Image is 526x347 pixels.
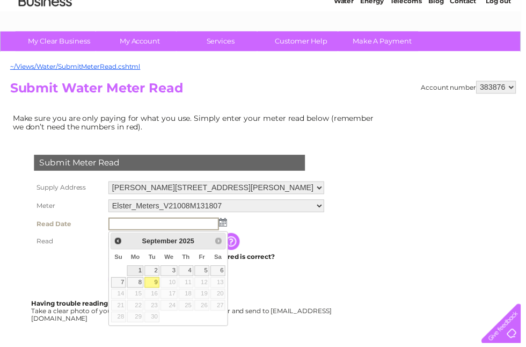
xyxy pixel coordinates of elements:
div: Account number [425,82,521,95]
a: 1 [128,268,145,279]
a: 3 [162,268,179,279]
th: Supply Address [32,180,107,199]
a: 9 [146,280,161,291]
img: ... [221,220,229,229]
span: Monday [132,256,141,263]
b: Having trouble reading your meter? [32,302,152,310]
a: Telecoms [394,46,426,54]
span: Thursday [184,256,192,263]
a: 0333 014 3131 [324,5,398,19]
img: logo.png [18,28,73,61]
span: Tuesday [150,256,157,263]
div: Take a clear photo of your readings, tell us which supply it's for and send to [EMAIL_ADDRESS][DO... [32,303,337,325]
a: 7 [112,280,127,291]
th: Read [32,235,107,252]
span: Wednesday [166,256,175,263]
a: Water [337,46,357,54]
th: Read Date [32,217,107,235]
a: 4 [180,268,195,279]
th: Meter [32,199,107,217]
a: Prev [113,237,126,249]
td: Make sure you are only paying for what you use. Simply enter your meter read below (remember we d... [10,112,386,135]
div: Submit Meter Read [34,156,308,172]
a: 2 [146,268,161,279]
span: Prev [115,239,123,248]
a: 8 [128,280,145,291]
span: 2025 [181,240,196,248]
a: Customer Help [260,32,349,52]
a: Energy [364,46,388,54]
a: Log out [491,46,516,54]
a: My Account [97,32,186,52]
a: My Clear Business [16,32,104,52]
a: Blog [433,46,448,54]
div: Clear Business is a trading name of Verastar Limited (registered in [GEOGRAPHIC_DATA] No. 3667643... [10,6,517,52]
span: Saturday [216,256,224,263]
a: 6 [213,268,228,279]
h2: Submit Water Meter Read [10,82,521,102]
a: Make A Payment [342,32,430,52]
td: Are you sure the read you have entered is correct? [107,252,330,266]
a: 5 [196,268,211,279]
span: Friday [201,256,207,263]
span: Sunday [115,256,123,263]
a: ~/Views/Water/SubmitMeterRead.cshtml [10,63,142,71]
span: September [143,240,179,248]
a: Services [179,32,267,52]
input: Information [225,235,244,252]
a: Contact [455,46,481,54]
